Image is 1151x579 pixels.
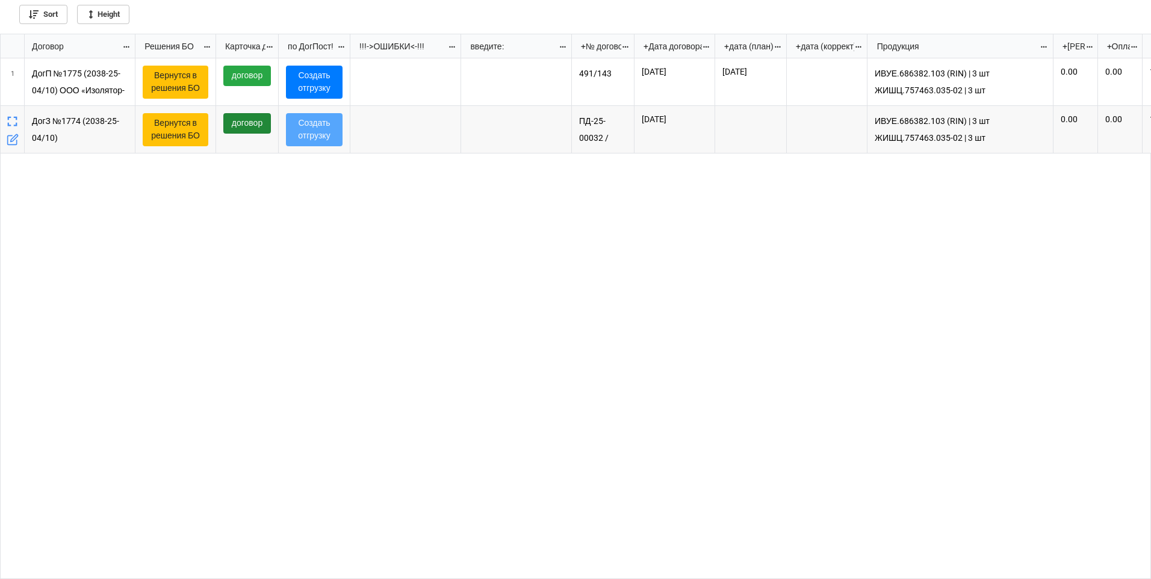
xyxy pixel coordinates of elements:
button: Создать отгрузку [286,113,343,146]
p: 0.00 [1061,66,1090,78]
p: ИВУЕ.686382.103 (RIN) | 3 шт ЖИШЦ.757463.035-02 | 3 шт ИВУЕ.686382.104 (RIN) | 1 шт ЖИШЦ.757463.0... [875,113,1046,146]
p: ДогП №1775 (2038-25-04/10) ООО «Изолятор-ВВ» (p6) [32,66,128,98]
a: Вернутся в решения БО [143,66,208,99]
p: ПД-25-00032 / Заявка ПД-25-00032-ЗРД001 [579,113,627,146]
div: !!!->ОШИБКИ<-!!! [352,40,447,53]
p: 491/143 [579,66,627,82]
div: Решения БО [137,40,203,53]
a: Вернутся в решения БО [143,113,208,146]
div: +Дата договора [636,40,702,53]
span: 1 [11,58,14,105]
p: ДогЗ №1774 (2038-25-04/10) Электромагистраль (p6) [32,113,128,146]
p: [DATE] [642,66,707,78]
div: +Оплата, % (Поставщику) [1100,40,1130,53]
div: Договор [25,40,122,53]
p: 0.00 [1105,66,1135,78]
p: [DATE] [642,113,707,125]
a: Sort [19,5,67,24]
p: [DATE] [722,66,779,78]
a: Создать отгрузку [286,66,343,99]
div: +№ договора [574,40,621,53]
a: договор [223,113,271,134]
a: договор [223,66,271,86]
div: +[PERSON_NAME], % (Поставщику) [1055,40,1085,53]
div: введите: [463,40,558,53]
p: ИВУЕ.686382.103 (RIN) | 3 шт ЖИШЦ.757463.035-02 | 3 шт ИВУЕ.686382.104 (RIN) | 1 шт ЖИШЦ.757463.0... [875,66,1046,98]
div: grid [1,34,135,58]
p: 0.00 [1061,113,1090,125]
p: 0.00 [1105,113,1135,125]
div: по ДогПост! [281,40,337,53]
div: +дата (план) Готовности (по Договору) [717,40,774,53]
a: Height [77,5,129,24]
div: Продукция [870,40,1040,53]
div: +дата (коррект) Готовности [789,40,854,53]
div: Карточка договора [218,40,265,53]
